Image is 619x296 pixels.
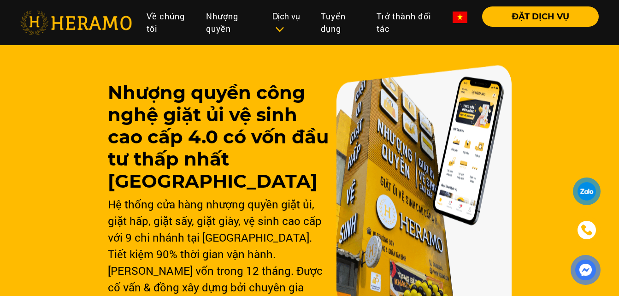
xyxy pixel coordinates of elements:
a: Về chúng tôi [139,6,199,39]
button: ĐẶT DỊCH VỤ [482,6,599,27]
a: Tuyển dụng [313,6,369,39]
img: phone-icon [580,224,593,237]
img: vn-flag.png [453,12,467,23]
a: ĐẶT DỊCH VỤ [475,12,599,21]
div: Dịch vụ [272,10,306,35]
img: heramo-logo.png [20,11,132,35]
h3: Nhượng quyền công nghệ giặt ủi vệ sinh cao cấp 4.0 có vốn đầu tư thấp nhất [GEOGRAPHIC_DATA] [108,82,329,192]
img: subToggleIcon [275,25,284,34]
a: Nhượng quyền [199,6,265,39]
a: phone-icon [574,218,599,243]
a: Trở thành đối tác [369,6,445,39]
